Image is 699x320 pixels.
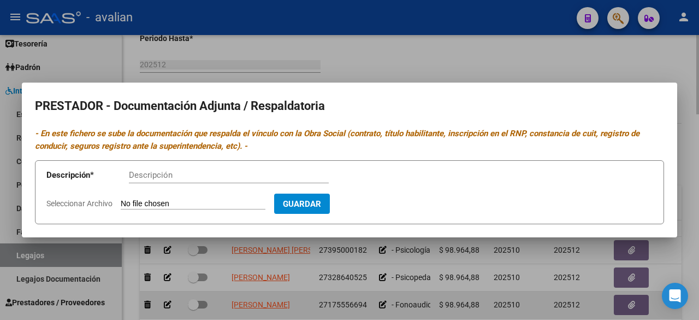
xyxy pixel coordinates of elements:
button: Guardar [274,194,330,214]
span: Seleccionar Archivo [46,199,112,208]
i: - En este fichero se sube la documentación que respalda el vínculo con la Obra Social (contrato, ... [35,129,639,151]
span: Guardar [283,199,321,209]
p: Descripción [46,169,129,182]
h2: PRESTADOR - Documentación Adjunta / Respaldatoria [35,96,664,117]
div: Open Intercom Messenger [662,283,688,309]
